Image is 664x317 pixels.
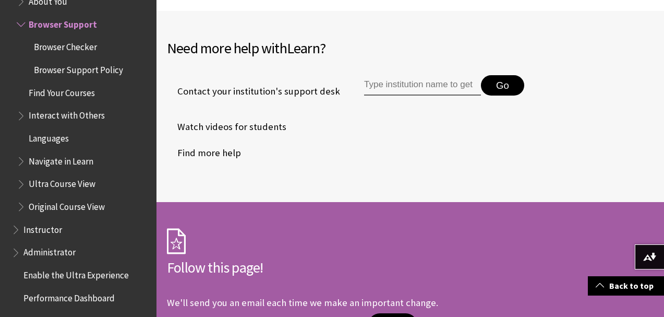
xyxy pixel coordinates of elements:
[29,107,105,121] span: Interact with Others
[167,37,654,59] h2: Need more help with ?
[29,198,105,212] span: Original Course View
[29,130,69,144] span: Languages
[167,145,241,161] a: Find more help
[29,84,95,98] span: Find Your Courses
[23,221,62,235] span: Instructor
[29,175,95,190] span: Ultra Course View
[23,289,115,303] span: Performance Dashboard
[167,85,340,98] span: Contact your institution's support desk
[34,39,97,53] span: Browser Checker
[34,61,123,75] span: Browser Support Policy
[167,119,286,135] a: Watch videos for students
[167,297,438,309] p: We'll send you an email each time we make an important change.
[29,152,93,167] span: Navigate in Learn
[29,16,97,30] span: Browser Support
[23,266,129,280] span: Enable the Ultra Experience
[588,276,664,296] a: Back to top
[23,244,76,258] span: Administrator
[287,39,320,57] span: Learn
[364,75,481,96] input: Type institution name to get support
[481,75,524,96] button: Go
[167,228,186,254] img: Subscription Icon
[167,256,480,278] h2: Follow this page!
